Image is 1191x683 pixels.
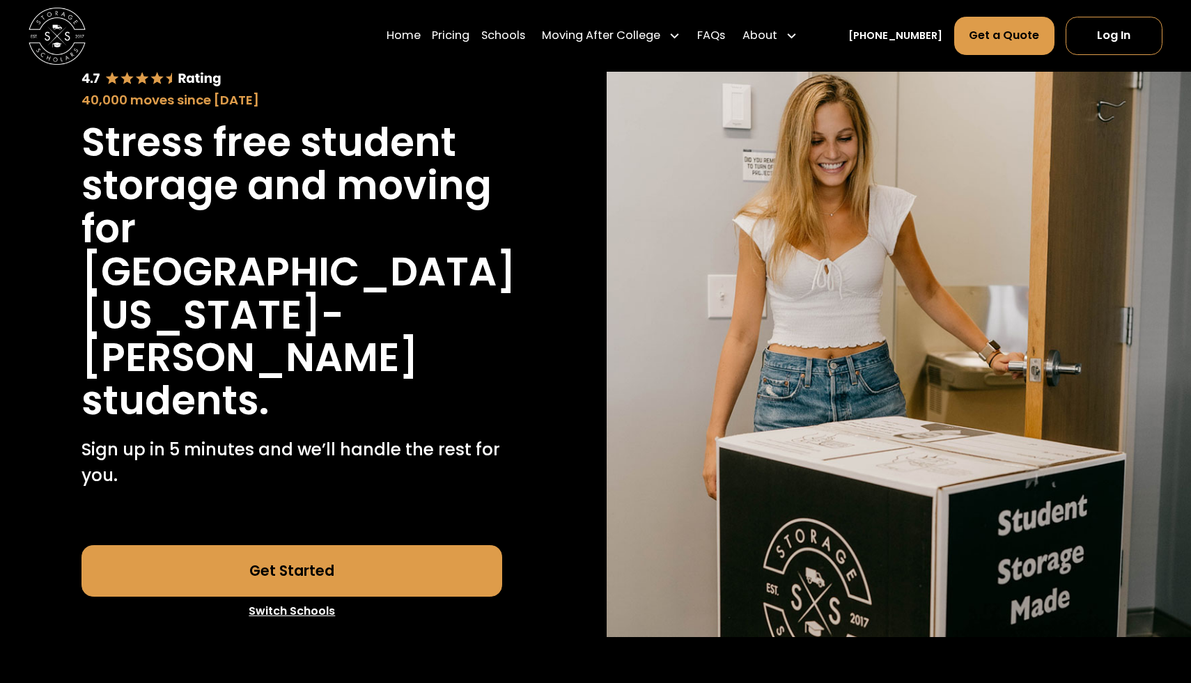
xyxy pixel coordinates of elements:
div: Moving After College [536,16,686,56]
h1: Stress free student storage and moving for [81,121,502,251]
a: Get a Quote [954,17,1054,55]
img: Storage Scholars will have everything waiting for you in your room when you arrive to campus. [607,23,1191,637]
p: Sign up in 5 minutes and we’ll handle the rest for you. [81,437,502,489]
div: About [737,16,803,56]
a: Pricing [432,16,469,56]
a: Schools [481,16,525,56]
a: Home [387,16,421,56]
h1: [GEOGRAPHIC_DATA][US_STATE]-[PERSON_NAME] [81,251,516,380]
a: Log In [1066,17,1162,55]
div: Moving After College [542,27,660,45]
img: Storage Scholars main logo [29,7,86,64]
a: FAQs [697,16,725,56]
div: About [742,27,777,45]
h1: students. [81,379,269,423]
div: 40,000 moves since [DATE] [81,91,502,110]
a: Switch Schools [81,597,502,626]
a: Get Started [81,545,502,597]
a: [PHONE_NUMBER] [848,28,942,42]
